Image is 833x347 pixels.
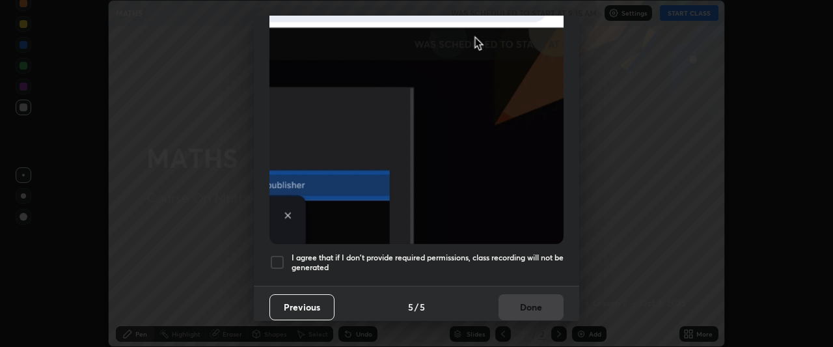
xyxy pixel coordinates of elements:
[408,300,413,314] h4: 5
[415,300,418,314] h4: /
[420,300,425,314] h4: 5
[269,294,335,320] button: Previous
[292,253,564,273] h5: I agree that if I don't provide required permissions, class recording will not be generated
